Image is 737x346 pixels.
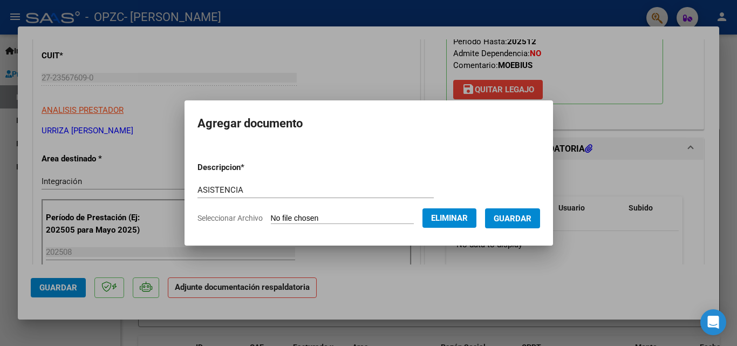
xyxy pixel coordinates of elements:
[197,161,301,174] p: Descripcion
[700,309,726,335] div: Open Intercom Messenger
[197,214,263,222] span: Seleccionar Archivo
[422,208,476,228] button: Eliminar
[494,214,531,223] span: Guardar
[197,113,540,134] h2: Agregar documento
[485,208,540,228] button: Guardar
[431,213,468,223] span: Eliminar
